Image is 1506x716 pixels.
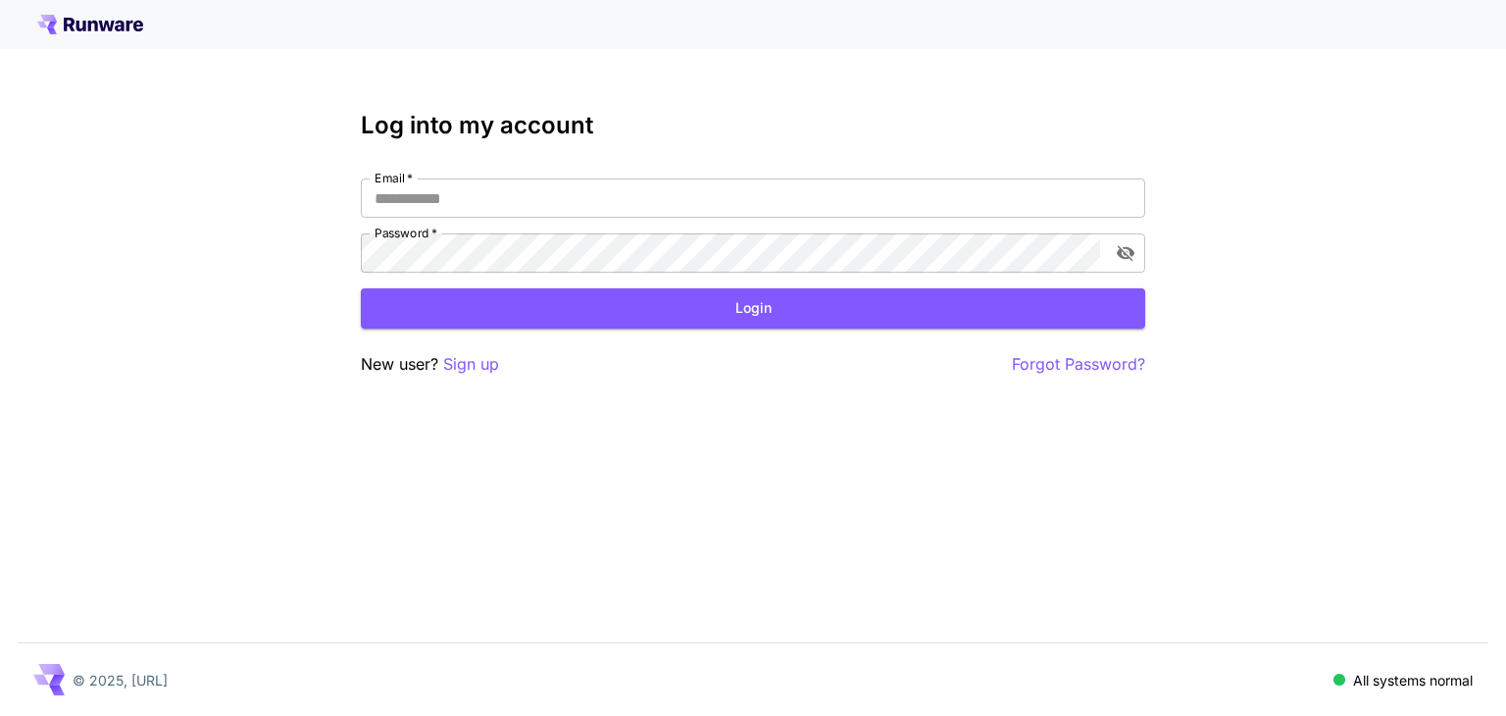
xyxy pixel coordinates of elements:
[1353,670,1473,690] p: All systems normal
[375,225,437,241] label: Password
[375,170,413,186] label: Email
[361,288,1145,329] button: Login
[1012,352,1145,377] button: Forgot Password?
[361,352,499,377] p: New user?
[443,352,499,377] button: Sign up
[361,112,1145,139] h3: Log into my account
[1108,235,1143,271] button: toggle password visibility
[73,670,168,690] p: © 2025, [URL]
